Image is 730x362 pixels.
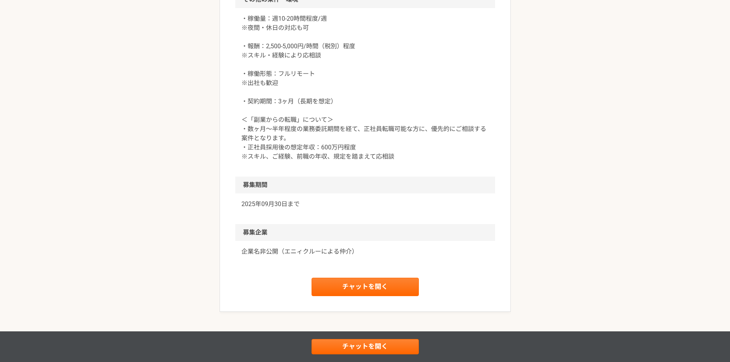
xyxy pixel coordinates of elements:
p: ・稼働量：週10-20時間程度/週 ※夜間・休日の対応も可 ・報酬：2,500-5,000円/時間（税別）程度 ※スキル・経験により応相談 ・稼働形態：フルリモート ※出社も歓迎 ・契約期間：3... [241,14,489,161]
a: チャットを開く [312,278,419,296]
h2: 募集期間 [235,177,495,193]
a: 企業名非公開（エニィクルーによる仲介） [241,247,489,256]
p: 2025年09月30日まで [241,200,489,209]
a: チャットを開く [312,339,419,354]
h2: 募集企業 [235,224,495,241]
